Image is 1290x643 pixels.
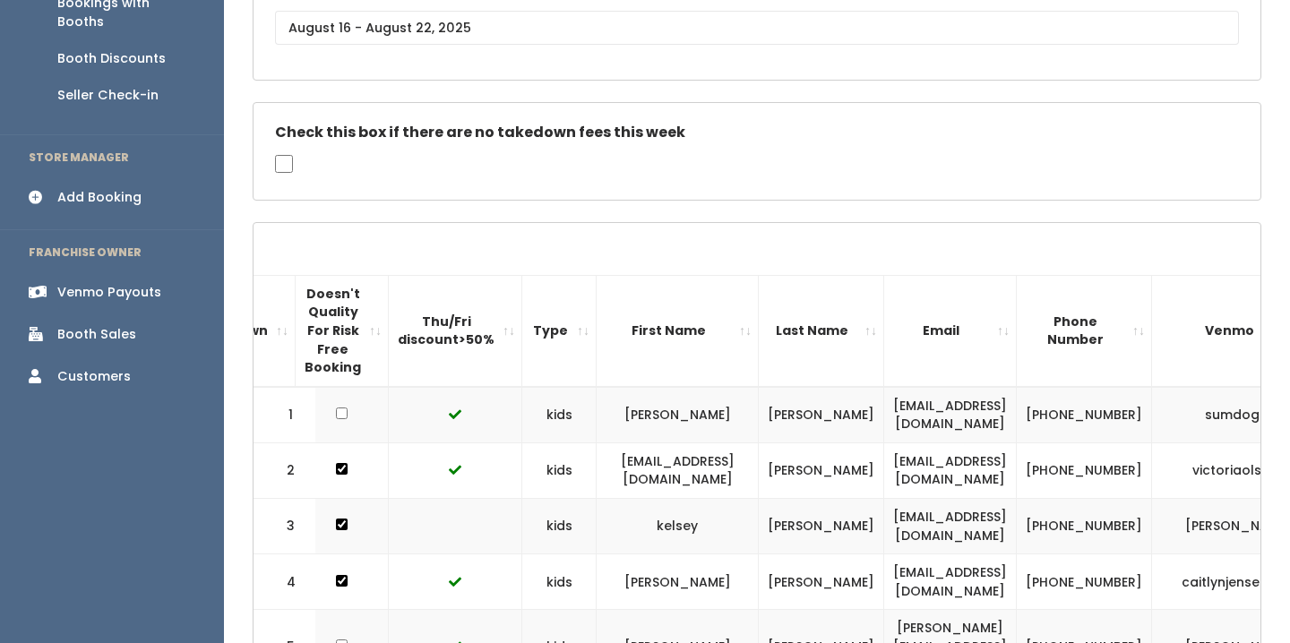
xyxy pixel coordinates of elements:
[57,86,159,105] div: Seller Check-in
[759,442,884,498] td: [PERSON_NAME]
[884,499,1017,554] td: [EMAIL_ADDRESS][DOMAIN_NAME]
[254,442,316,498] td: 2
[1017,387,1152,443] td: [PHONE_NUMBER]
[57,188,142,207] div: Add Booking
[884,554,1017,610] td: [EMAIL_ADDRESS][DOMAIN_NAME]
[597,387,759,443] td: [PERSON_NAME]
[759,499,884,554] td: [PERSON_NAME]
[597,275,759,386] th: First Name: activate to sort column ascending
[275,11,1239,45] input: August 16 - August 22, 2025
[522,499,597,554] td: kids
[884,275,1017,386] th: Email: activate to sort column ascending
[389,275,522,386] th: Thu/Fri discount&gt;50%: activate to sort column ascending
[522,554,597,610] td: kids
[57,49,166,68] div: Booth Discounts
[254,387,316,443] td: 1
[1017,442,1152,498] td: [PHONE_NUMBER]
[597,499,759,554] td: kelsey
[522,442,597,498] td: kids
[254,554,316,610] td: 4
[884,442,1017,498] td: [EMAIL_ADDRESS][DOMAIN_NAME]
[522,275,597,386] th: Type: activate to sort column ascending
[1017,499,1152,554] td: [PHONE_NUMBER]
[57,367,131,386] div: Customers
[57,325,136,344] div: Booth Sales
[57,283,161,302] div: Venmo Payouts
[884,387,1017,443] td: [EMAIL_ADDRESS][DOMAIN_NAME]
[759,554,884,610] td: [PERSON_NAME]
[275,124,1239,141] h5: Check this box if there are no takedown fees this week
[1017,554,1152,610] td: [PHONE_NUMBER]
[759,275,884,386] th: Last Name: activate to sort column ascending
[597,554,759,610] td: [PERSON_NAME]
[296,275,389,386] th: Doesn't Quality For Risk Free Booking : activate to sort column ascending
[759,387,884,443] td: [PERSON_NAME]
[522,387,597,443] td: kids
[1017,275,1152,386] th: Phone Number: activate to sort column ascending
[254,499,316,554] td: 3
[597,442,759,498] td: [EMAIL_ADDRESS][DOMAIN_NAME]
